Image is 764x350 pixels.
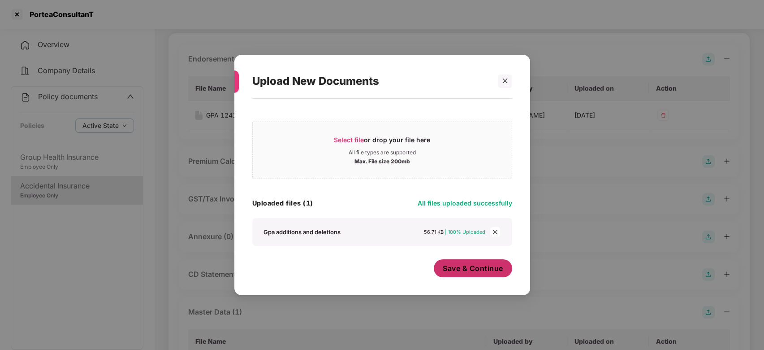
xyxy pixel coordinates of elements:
span: close [502,78,508,84]
span: All files uploaded successfully [418,199,512,207]
span: Select file [334,136,364,144]
div: or drop your file here [334,136,430,149]
div: Upload New Documents [252,64,491,99]
div: All file types are supported [349,149,416,156]
span: Select fileor drop your file hereAll file types are supportedMax. File size 200mb [253,129,512,172]
h4: Uploaded files (1) [252,199,313,208]
span: close [490,227,500,237]
span: 56.71 KB [424,229,444,235]
span: | 100% Uploaded [445,229,485,235]
span: Save & Continue [443,263,503,273]
div: Max. File size 200mb [354,156,410,165]
button: Save & Continue [434,259,512,277]
div: Gpa additions and deletions [263,228,341,236]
